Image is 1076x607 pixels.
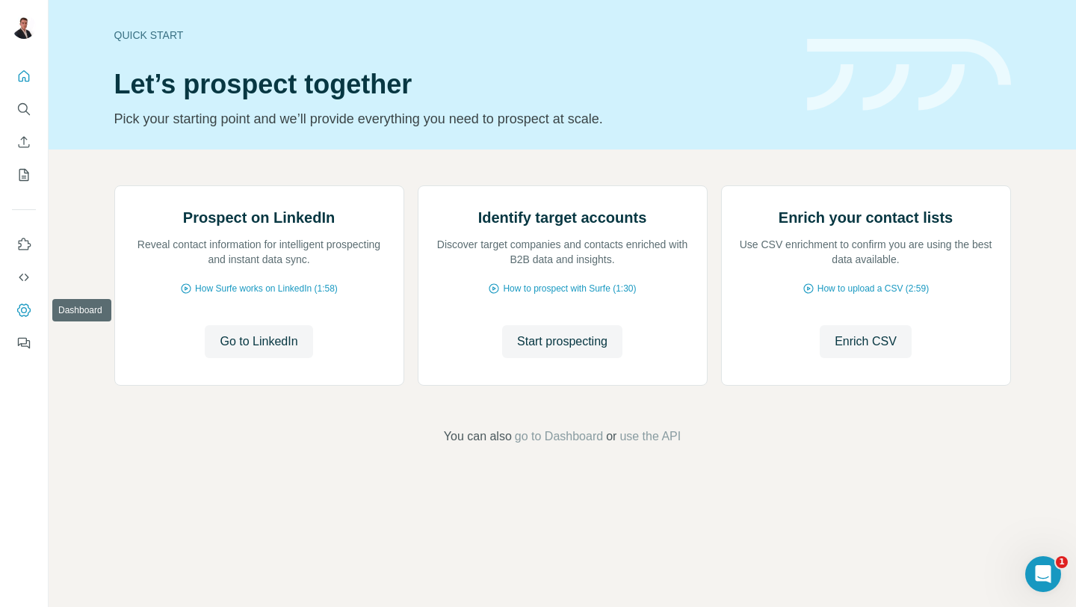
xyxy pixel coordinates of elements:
[12,330,36,357] button: Feedback
[1025,556,1061,592] iframe: Intercom live chat
[130,237,389,267] p: Reveal contact information for intelligent prospecting and instant data sync.
[12,161,36,188] button: My lists
[12,96,36,123] button: Search
[183,207,335,228] h2: Prospect on LinkedIn
[779,207,953,228] h2: Enrich your contact lists
[517,333,607,351] span: Start prospecting
[205,325,312,358] button: Go to LinkedIn
[478,207,647,228] h2: Identify target accounts
[515,428,603,446] button: go to Dashboard
[820,325,912,358] button: Enrich CSV
[12,15,36,39] img: Avatar
[619,428,681,446] button: use the API
[503,282,636,295] span: How to prospect with Surfe (1:30)
[114,108,789,129] p: Pick your starting point and we’ll provide everything you need to prospect at scale.
[817,282,929,295] span: How to upload a CSV (2:59)
[444,428,512,446] span: You can also
[220,333,297,351] span: Go to LinkedIn
[12,297,36,324] button: Dashboard
[114,28,789,43] div: Quick start
[737,237,995,267] p: Use CSV enrichment to confirm you are using the best data available.
[1056,556,1068,568] span: 1
[114,70,789,99] h1: Let’s prospect together
[606,428,616,446] span: or
[12,63,36,90] button: Quick start
[12,129,36,155] button: Enrich CSV
[433,237,692,267] p: Discover target companies and contacts enriched with B2B data and insights.
[502,325,622,358] button: Start prospecting
[12,264,36,291] button: Use Surfe API
[835,333,897,351] span: Enrich CSV
[807,39,1011,111] img: banner
[12,231,36,258] button: Use Surfe on LinkedIn
[195,282,338,295] span: How Surfe works on LinkedIn (1:58)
